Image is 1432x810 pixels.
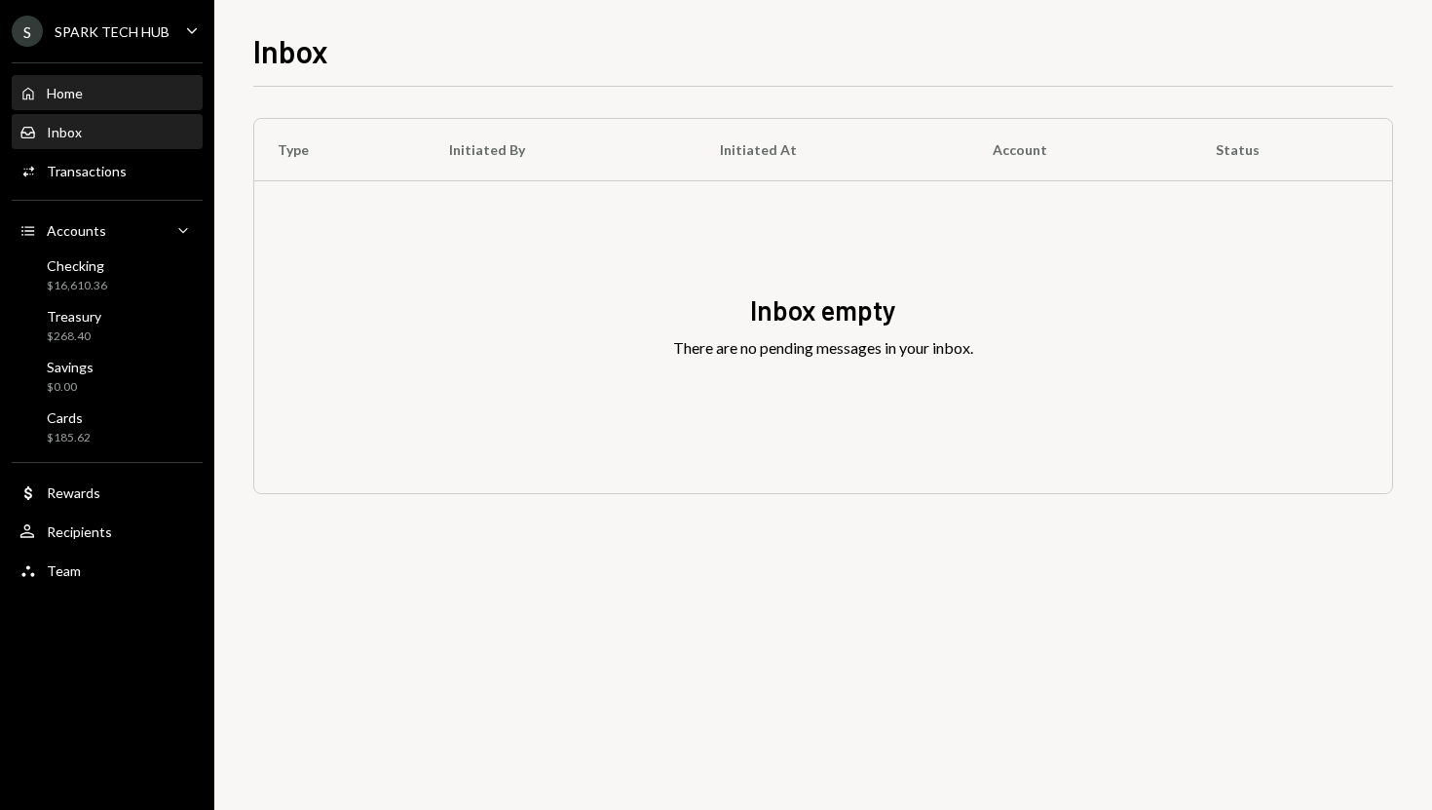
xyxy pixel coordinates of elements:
a: Transactions [12,153,203,188]
div: Savings [47,359,94,375]
div: Inbox empty [750,291,896,329]
div: Rewards [47,484,100,501]
div: $16,610.36 [47,278,107,294]
div: $0.00 [47,379,94,396]
a: Savings$0.00 [12,353,203,400]
th: Initiated By [426,119,697,181]
div: Cards [47,409,91,426]
a: Accounts [12,212,203,248]
th: Initiated At [697,119,969,181]
div: Team [47,562,81,579]
div: SPARK TECH HUB [55,23,170,40]
div: Home [47,85,83,101]
a: Rewards [12,475,203,510]
th: Status [1192,119,1392,181]
div: $185.62 [47,430,91,446]
div: $268.40 [47,328,101,345]
div: Recipients [47,523,112,540]
a: Treasury$268.40 [12,302,203,349]
div: Accounts [47,222,106,239]
a: Inbox [12,114,203,149]
div: There are no pending messages in your inbox. [673,336,973,360]
a: Home [12,75,203,110]
a: Recipients [12,514,203,549]
a: Team [12,553,203,588]
th: Type [254,119,426,181]
a: Cards$185.62 [12,404,203,450]
th: Account [969,119,1192,181]
div: Checking [47,257,107,274]
div: Transactions [47,163,127,179]
div: S [12,16,43,47]
h1: Inbox [253,31,328,70]
div: Treasury [47,308,101,325]
a: Checking$16,610.36 [12,251,203,298]
div: Inbox [47,124,82,140]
